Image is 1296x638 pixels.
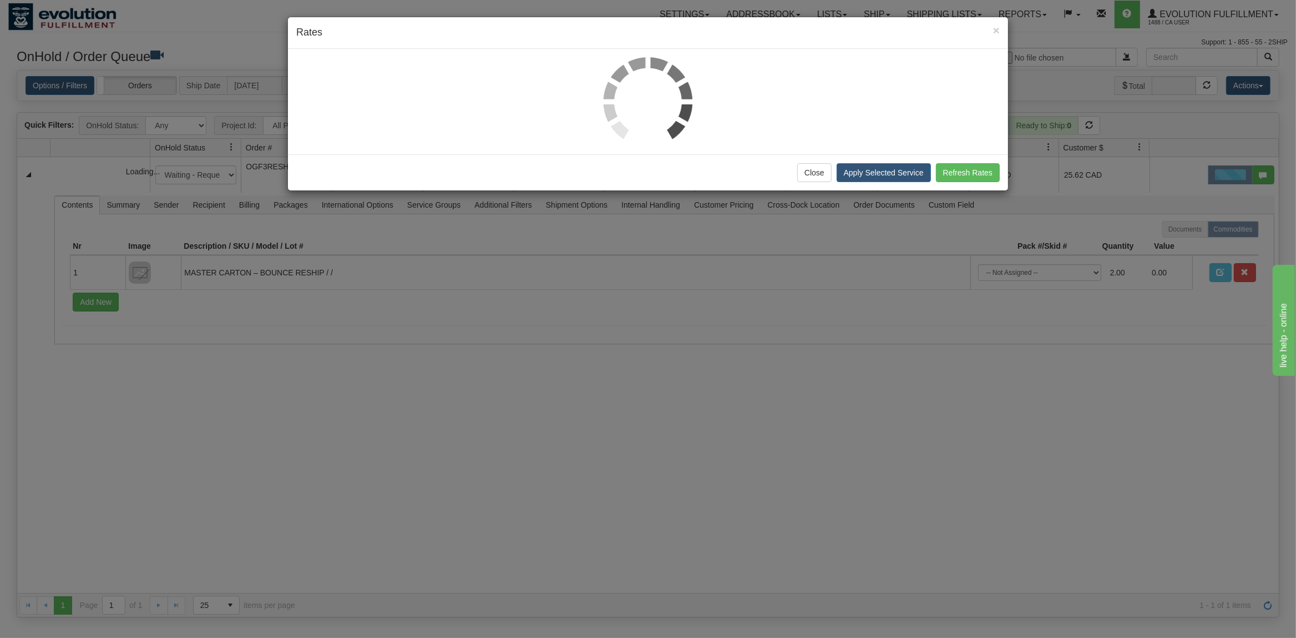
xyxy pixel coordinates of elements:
iframe: chat widget [1270,262,1295,375]
button: Apply Selected Service [837,163,931,182]
span: × [993,24,1000,37]
button: Refresh Rates [936,163,1000,182]
button: Close [993,24,1000,36]
h4: Rates [296,26,1000,40]
button: Close [797,163,832,182]
img: loader.gif [604,57,692,146]
div: live help - online [8,7,103,20]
